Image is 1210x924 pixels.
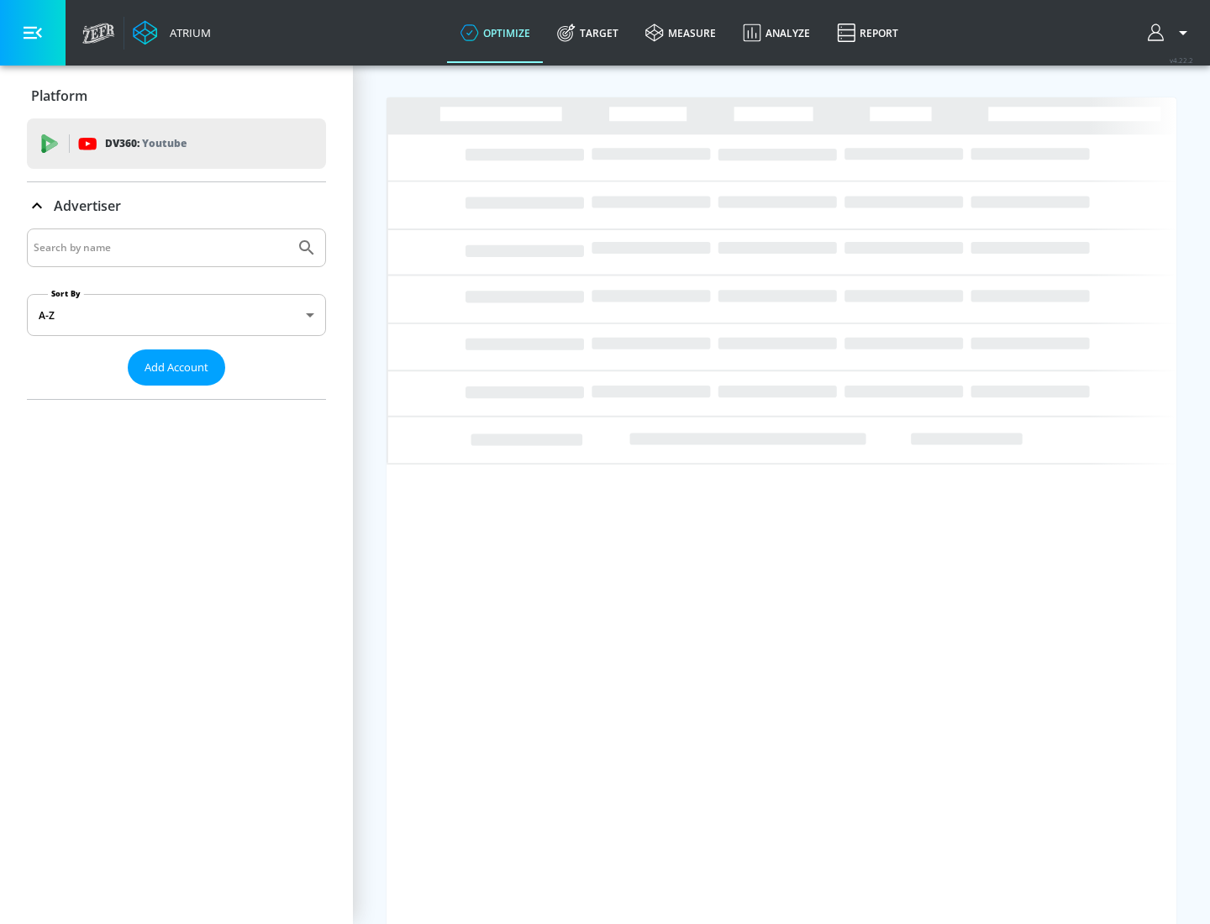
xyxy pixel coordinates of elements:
div: Advertiser [27,182,326,229]
a: optimize [447,3,544,63]
nav: list of Advertiser [27,386,326,399]
div: A-Z [27,294,326,336]
p: Youtube [142,134,187,152]
a: Target [544,3,632,63]
button: Add Account [128,349,225,386]
input: Search by name [34,237,288,259]
span: v 4.22.2 [1170,55,1193,65]
a: Atrium [133,20,211,45]
a: measure [632,3,729,63]
div: DV360: Youtube [27,118,326,169]
label: Sort By [48,288,84,299]
a: Analyze [729,3,823,63]
div: Advertiser [27,228,326,399]
span: Add Account [145,358,208,377]
p: Platform [31,87,87,105]
p: Advertiser [54,197,121,215]
a: Report [823,3,912,63]
div: Atrium [163,25,211,40]
p: DV360: [105,134,187,153]
div: Platform [27,72,326,119]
